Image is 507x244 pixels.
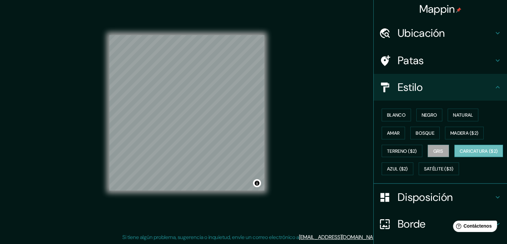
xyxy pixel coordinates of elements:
button: Bosque [410,127,440,139]
button: Blanco [382,109,411,121]
font: Satélite ($3) [424,166,454,172]
font: Blanco [387,112,406,118]
div: Patas [374,47,507,74]
button: Negro [416,109,443,121]
font: Bosque [416,130,434,136]
button: Amar [382,127,405,139]
font: Azul ($2) [387,166,408,172]
font: Caricatura ($2) [460,148,498,154]
button: Caricatura ($2) [454,145,503,157]
font: Negro [422,112,437,118]
button: Activar o desactivar atribución [253,179,261,187]
button: Madera ($2) [445,127,484,139]
div: Borde [374,211,507,237]
div: Estilo [374,74,507,101]
button: Natural [448,109,478,121]
button: Terreno ($2) [382,145,422,157]
button: Satélite ($3) [419,162,459,175]
font: Natural [453,112,473,118]
font: Mappin [419,2,455,16]
div: Disposición [374,184,507,211]
img: pin-icon.png [456,7,461,13]
font: Borde [398,217,426,231]
iframe: Lanzador de widgets de ayuda [448,218,500,237]
a: [EMAIL_ADDRESS][DOMAIN_NAME] [299,234,381,241]
font: Terreno ($2) [387,148,417,154]
font: Gris [433,148,443,154]
font: Si tiene algún problema, sugerencia o inquietud, envíe un correo electrónico a [122,234,299,241]
font: Ubicación [398,26,445,40]
font: Disposición [398,190,453,204]
div: Ubicación [374,20,507,46]
font: Estilo [398,80,423,94]
font: Patas [398,53,424,68]
font: Madera ($2) [450,130,478,136]
button: Gris [428,145,449,157]
canvas: Mapa [109,35,264,191]
font: Amar [387,130,400,136]
button: Azul ($2) [382,162,413,175]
